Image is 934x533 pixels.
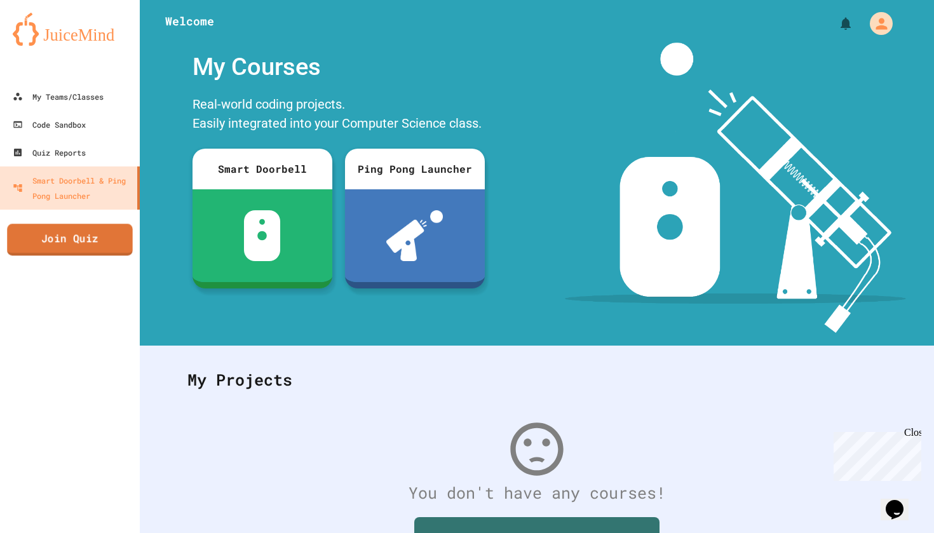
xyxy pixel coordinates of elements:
[829,427,921,481] iframe: chat widget
[175,481,899,505] div: You don't have any courses!
[244,210,280,261] img: sdb-white.svg
[186,43,491,91] div: My Courses
[386,210,443,261] img: ppl-with-ball.png
[5,5,88,81] div: Chat with us now!Close
[565,43,905,333] img: banner-image-my-projects.png
[13,145,86,160] div: Quiz Reports
[193,149,332,189] div: Smart Doorbell
[186,91,491,139] div: Real-world coding projects. Easily integrated into your Computer Science class.
[13,117,86,132] div: Code Sandbox
[881,482,921,520] iframe: chat widget
[175,355,899,405] div: My Projects
[13,13,127,46] img: logo-orange.svg
[345,149,485,189] div: Ping Pong Launcher
[815,13,856,34] div: My Notifications
[7,224,133,255] a: Join Quiz
[856,9,896,38] div: My Account
[13,89,104,104] div: My Teams/Classes
[13,173,132,203] div: Smart Doorbell & Ping Pong Launcher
